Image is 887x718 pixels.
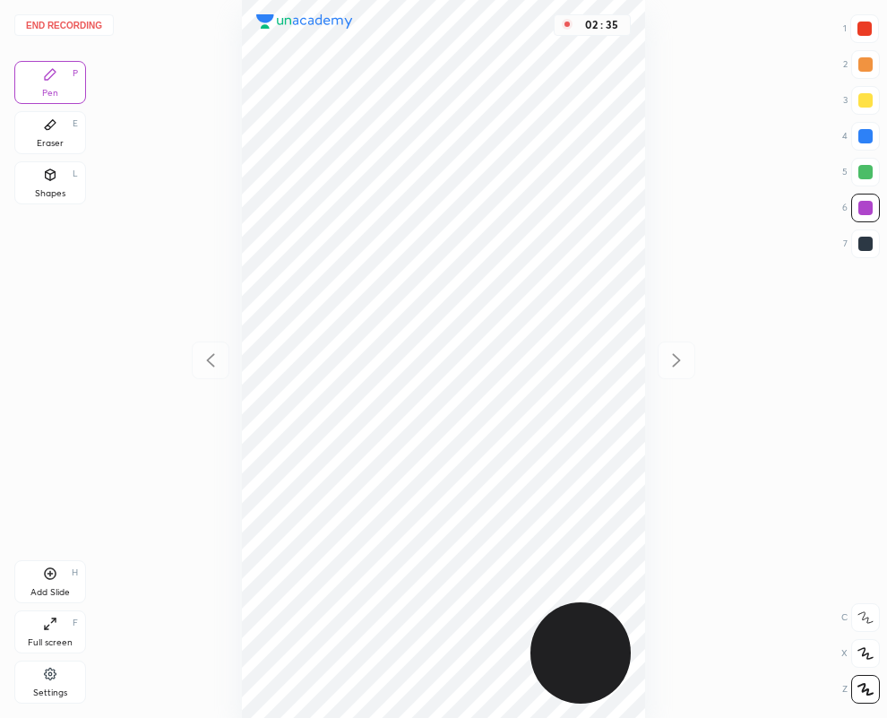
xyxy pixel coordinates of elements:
[842,122,880,151] div: 4
[37,139,64,148] div: Eraser
[42,89,58,98] div: Pen
[841,639,880,668] div: X
[843,86,880,115] div: 3
[30,588,70,597] div: Add Slide
[14,14,114,36] button: End recording
[842,158,880,186] div: 5
[843,14,879,43] div: 1
[73,169,78,178] div: L
[842,675,880,704] div: Z
[842,194,880,222] div: 6
[256,14,353,29] img: logo.38c385cc.svg
[843,229,880,258] div: 7
[73,119,78,128] div: E
[843,50,880,79] div: 2
[73,619,78,627] div: F
[72,568,78,577] div: H
[28,638,73,647] div: Full screen
[580,19,623,31] div: 02 : 35
[33,688,67,697] div: Settings
[73,69,78,78] div: P
[35,189,65,198] div: Shapes
[841,603,880,632] div: C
